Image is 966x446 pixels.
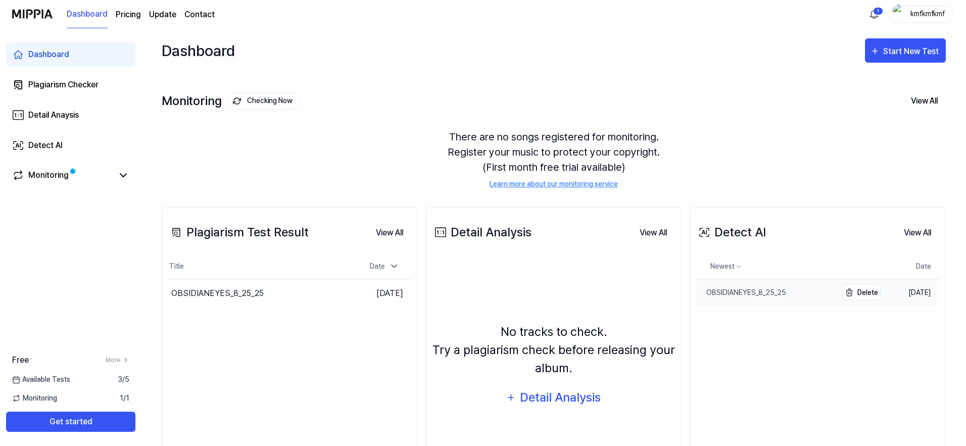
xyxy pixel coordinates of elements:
a: Dashboard [67,1,108,28]
a: View All [368,222,411,243]
div: There are no songs registered for monitoring. Register your music to protect your copyright. (Fir... [162,117,946,202]
div: Date [366,258,403,275]
button: View All [896,223,939,243]
div: kmfkmfkmf [908,8,947,19]
td: [DATE] [351,279,411,308]
a: Update [149,9,176,21]
div: Detail Analysis [519,388,602,407]
img: 알림 [868,8,880,20]
button: Get started [6,412,135,432]
a: Detail Anaysis [6,103,135,127]
div: Detail Anaysis [28,109,79,121]
a: Plagiarism Checker [6,73,135,97]
div: Plagiarism Test Result [168,223,309,241]
span: Available Tests [12,374,70,385]
div: Monitoring [162,92,301,110]
button: Start New Test [865,38,946,63]
a: Learn more about our monitoring service [490,179,618,189]
button: Delete [843,284,881,301]
div: Start New Test [883,45,941,58]
div: Dashboard [28,48,69,61]
div: OBSIDIANEYES_8_25_25 [171,287,264,300]
div: No tracks to check. Try a plagiarism check before releasing your album. [432,323,675,377]
th: Date [881,255,939,279]
th: Title [168,255,351,279]
button: Detail Analysis [500,385,608,410]
div: Detail Analysis [432,223,532,241]
span: Monitoring [12,393,57,404]
span: 1 / 1 [120,393,129,404]
div: Dashboard [162,38,235,63]
td: [DATE] [881,279,939,306]
a: Pricing [116,9,141,21]
button: View All [903,90,946,112]
a: OBSIDIANEYES_8_25_25 [696,279,838,306]
span: 3 / 5 [118,374,129,385]
div: Detect AI [696,223,766,241]
img: monitoring Icon [233,97,241,105]
div: Plagiarism Checker [28,79,99,91]
div: Detect AI [28,139,63,152]
div: OBSIDIANEYES_8_25_25 [696,287,786,298]
span: Free [12,354,29,366]
a: Contact [184,9,215,21]
div: Monitoring [28,169,69,181]
img: delete [843,286,855,299]
a: Monitoring [12,169,113,181]
button: 알림1 [866,6,882,22]
a: Dashboard [6,42,135,67]
img: profile [893,4,905,24]
div: 1 [873,7,883,15]
a: View All [896,222,939,243]
button: View All [632,223,675,243]
button: View All [368,223,411,243]
a: Detect AI [6,133,135,158]
a: More [106,356,129,365]
a: View All [632,222,675,243]
button: Checking Now [227,92,301,110]
button: profilekmfkmfkmf [889,6,954,23]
